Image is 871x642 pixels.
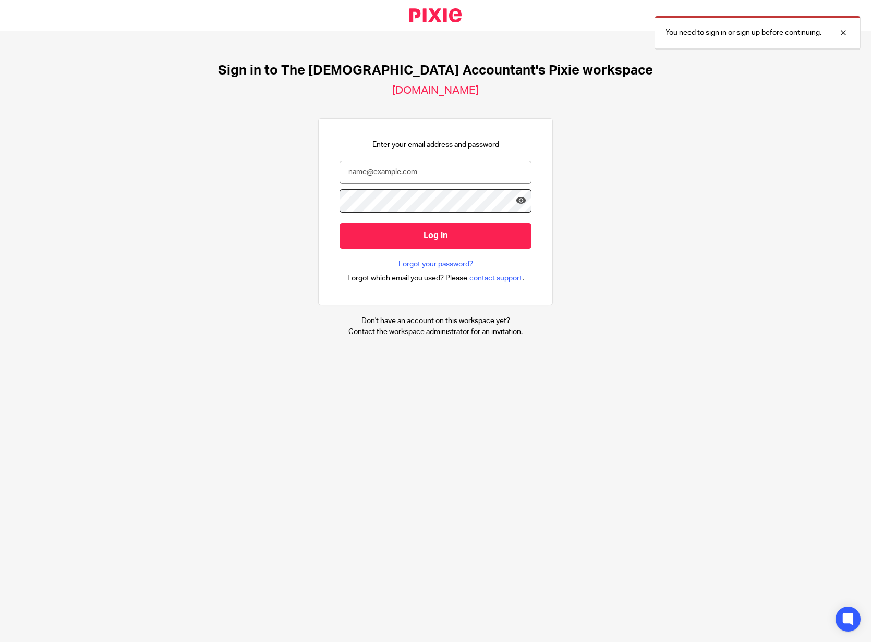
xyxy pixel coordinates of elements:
input: Log in [340,223,531,249]
input: name@example.com [340,160,531,184]
span: contact support [469,273,522,283]
span: Forgot which email you used? Please [347,273,467,283]
p: Contact the workspace administrator for an invitation. [348,327,523,337]
p: You need to sign in or sign up before continuing. [666,28,821,38]
a: Forgot your password? [398,259,473,269]
div: . [347,272,524,284]
p: Don't have an account on this workspace yet? [348,316,523,326]
h2: [DOMAIN_NAME] [392,84,479,97]
p: Enter your email address and password [372,140,499,150]
h1: Sign in to The [DEMOGRAPHIC_DATA] Accountant's Pixie workspace [218,63,653,79]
